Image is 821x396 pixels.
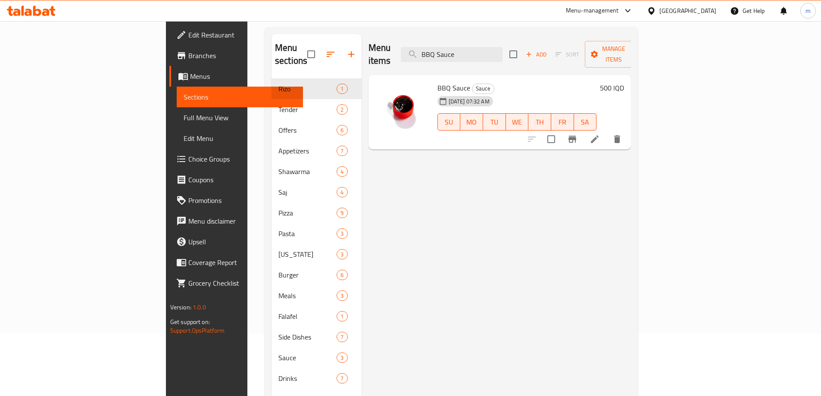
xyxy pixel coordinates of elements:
span: 3 [337,230,347,238]
span: SA [578,116,593,128]
div: Menu-management [566,6,619,16]
span: SU [441,116,457,128]
span: 7 [337,374,347,383]
span: WE [509,116,525,128]
div: Meals3 [272,285,362,306]
span: [US_STATE] [278,249,337,259]
span: Side Dishes [278,332,337,342]
span: Promotions [188,195,296,206]
span: TH [532,116,548,128]
a: Edit Restaurant [169,25,303,45]
span: Add [524,50,548,59]
span: 4 [337,188,347,196]
button: TU [483,113,506,131]
span: Manage items [592,44,636,65]
span: 7 [337,147,347,155]
span: MO [464,116,480,128]
a: Edit Menu [177,128,303,149]
div: Appetizers [278,146,337,156]
a: Full Menu View [177,107,303,128]
button: Add section [341,44,362,65]
button: Add [522,48,550,61]
a: Menu disclaimer [169,211,303,231]
span: 3 [337,354,347,362]
span: 6 [337,271,347,279]
span: Shawarma [278,166,337,177]
span: Edit Menu [184,133,296,143]
span: [DATE] 07:32 AM [445,97,493,106]
a: Edit menu item [590,134,600,144]
a: Upsell [169,231,303,252]
span: 7 [337,333,347,341]
div: Tender2 [272,99,362,120]
span: 1 [337,85,347,93]
span: Add item [522,48,550,61]
div: items [337,290,347,301]
span: Select all sections [302,45,320,63]
span: Menus [190,71,296,81]
span: Saj [278,187,337,197]
span: 3 [337,292,347,300]
span: Select section [504,45,522,63]
span: TU [487,116,503,128]
div: items [337,270,347,280]
div: Falafel1 [272,306,362,327]
div: Drinks7 [272,368,362,389]
span: Edit Restaurant [188,30,296,40]
span: Drinks [278,373,337,384]
span: 9 [337,209,347,217]
span: Grocery Checklist [188,278,296,288]
span: Version: [170,302,191,313]
span: 1 [337,312,347,321]
div: items [337,249,347,259]
span: Meals [278,290,337,301]
button: WE [506,113,529,131]
div: items [337,373,347,384]
div: items [337,311,347,321]
span: Pasta [278,228,337,239]
a: Sections [177,87,303,107]
span: BBQ Sauce [437,81,470,94]
a: Grocery Checklist [169,273,303,293]
div: Sauce [472,84,494,94]
div: items [337,332,347,342]
span: m [805,6,811,16]
span: Menu disclaimer [188,216,296,226]
button: TH [528,113,551,131]
div: Kentucky [278,249,337,259]
span: Offers [278,125,337,135]
a: Support.OpsPlatform [170,325,225,336]
a: Choice Groups [169,149,303,169]
button: MO [460,113,483,131]
span: Select to update [542,130,560,148]
button: Manage items [585,41,643,68]
div: Shawarma4 [272,161,362,182]
span: Pizza [278,208,337,218]
div: Pizza9 [272,203,362,223]
span: Burger [278,270,337,280]
span: Get support on: [170,316,210,327]
div: Rizo1 [272,78,362,99]
input: search [401,47,503,62]
a: Menus [169,66,303,87]
a: Promotions [169,190,303,211]
span: 6 [337,126,347,134]
div: items [337,187,347,197]
button: SA [574,113,597,131]
div: Rizo [278,84,337,94]
img: BBQ Sauce [375,82,431,137]
div: Falafel [278,311,337,321]
div: items [337,166,347,177]
button: SU [437,113,461,131]
button: delete [607,129,627,150]
div: Sauce [278,352,337,363]
div: Saj4 [272,182,362,203]
span: Choice Groups [188,154,296,164]
button: Branch-specific-item [562,129,583,150]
